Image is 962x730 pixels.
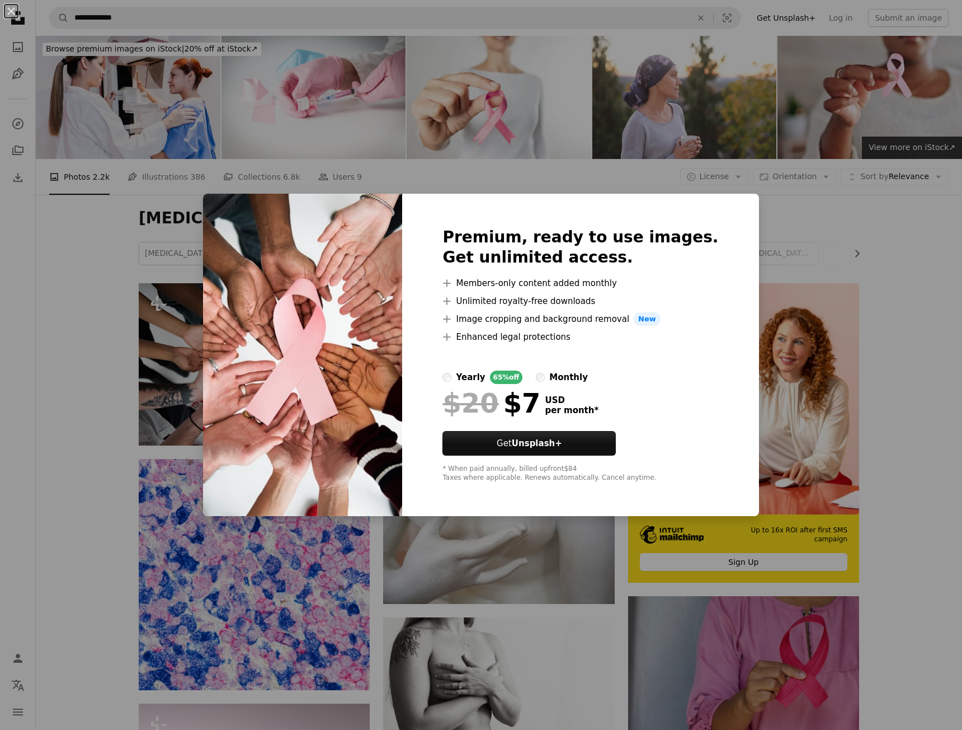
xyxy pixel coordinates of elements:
[634,312,661,326] span: New
[512,438,562,448] strong: Unsplash+
[549,371,588,384] div: monthly
[545,405,598,415] span: per month *
[490,371,523,384] div: 65% off
[442,294,718,308] li: Unlimited royalty-free downloads
[536,373,545,382] input: monthly
[442,389,540,418] div: $7
[442,431,616,456] button: GetUnsplash+
[203,194,402,516] img: premium_photo-1722945689852-0bcf3669b894
[456,371,485,384] div: yearly
[442,465,718,483] div: * When paid annually, billed upfront $84 Taxes where applicable. Renews automatically. Cancel any...
[442,330,718,344] li: Enhanced legal protections
[442,389,498,418] span: $20
[442,277,718,290] li: Members-only content added monthly
[442,312,718,326] li: Image cropping and background removal
[442,373,451,382] input: yearly65%off
[442,227,718,268] h2: Premium, ready to use images. Get unlimited access.
[545,395,598,405] span: USD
